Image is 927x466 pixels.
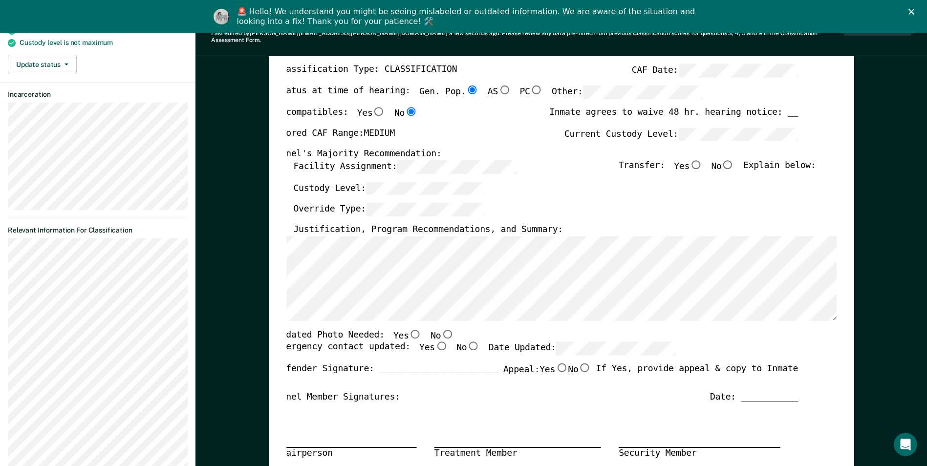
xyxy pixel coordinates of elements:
[276,391,400,403] div: Panel Member Signatures:
[372,106,385,115] input: Yes
[366,181,486,195] input: Custody Level:
[908,9,918,15] div: Close
[431,329,453,342] label: No
[211,30,844,44] div: Last edited by [PERSON_NAME][EMAIL_ADDRESS][PERSON_NAME][DOMAIN_NAME] . Please review any data pr...
[619,447,780,460] div: Security Member
[8,226,188,234] dt: Relevant Information For Classification
[20,39,188,47] div: Custody level is not
[393,329,422,342] label: Yes
[276,42,483,56] label: Institution Name:
[568,363,591,376] label: No
[678,127,798,141] input: Current Custody Level:
[711,160,734,173] label: No
[503,363,591,383] label: Appeal:
[498,85,511,94] input: AS
[293,181,486,195] label: Custody Level:
[555,363,568,372] input: Yes
[82,39,113,46] span: maximum
[519,85,542,99] label: PC
[161,26,175,34] span: date
[276,447,416,460] div: Chairperson
[293,160,517,173] label: Facility Assignment:
[405,106,417,115] input: No
[894,433,917,456] iframe: Intercom live chat
[364,42,483,56] input: Institution Name:
[489,341,676,355] label: Date Updated:
[449,30,499,37] span: a few seconds ago
[721,160,734,169] input: No
[556,341,675,355] input: Date Updated:
[8,55,77,74] button: Update status
[467,341,479,350] input: No
[276,127,395,141] label: Scored CAF Range: MEDIUM
[276,148,798,160] div: Panel's Majority Recommendation:
[435,341,448,350] input: Yes
[394,106,417,119] label: No
[690,160,702,169] input: Yes
[214,9,229,24] img: Profile image for Kim
[441,329,453,338] input: No
[678,64,798,78] input: CAF Date:
[710,391,798,403] div: Date: ___________
[409,329,422,338] input: Yes
[276,341,676,363] div: Emergency contact updated:
[276,64,457,78] label: Classification Type: CLASSIFICATION
[618,160,816,181] div: Transfer: Explain below:
[549,106,798,127] div: Inmate agrees to waive 48 hr. hearing notice: __
[293,203,486,216] label: Override Type:
[456,341,479,355] label: No
[366,203,486,216] input: Override Type:
[276,106,417,127] div: Incompatibles:
[8,90,188,99] dt: Incarceration
[397,160,517,173] input: Facility Assignment:
[539,363,568,376] label: Yes
[276,329,454,342] div: Updated Photo Needed:
[237,7,698,26] div: 🚨 Hello! We understand you might be seeing mislabeled or outdated information. We are aware of th...
[419,85,479,99] label: Gen. Pop.
[276,85,703,107] div: Status at time of hearing:
[357,106,385,119] label: Yes
[419,341,448,355] label: Yes
[552,85,703,99] label: Other:
[466,85,478,94] input: Gen. Pop.
[276,363,798,391] div: Offender Signature: _______________________ If Yes, provide appeal & copy to Inmate
[582,85,702,99] input: Other:
[488,85,511,99] label: AS
[578,363,591,372] input: No
[564,127,798,141] label: Current Custody Level:
[434,447,601,460] div: Treatment Member
[293,224,563,236] label: Justification, Program Recommendations, and Summary:
[530,85,542,94] input: PC
[631,64,798,78] label: CAF Date:
[674,160,702,173] label: Yes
